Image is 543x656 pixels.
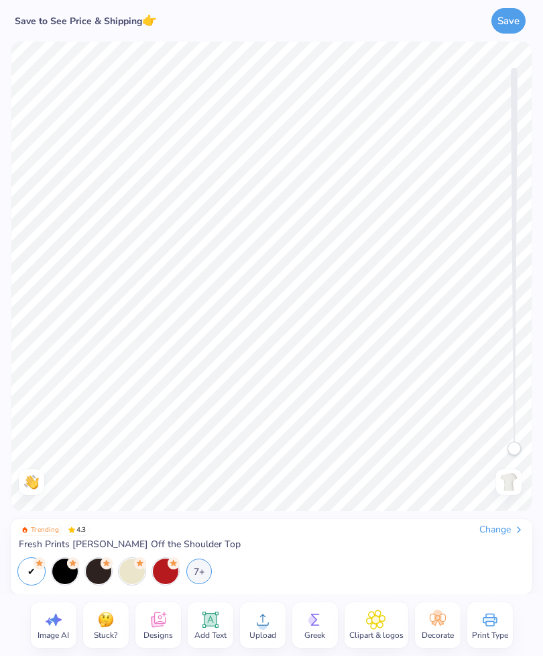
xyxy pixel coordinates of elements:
[142,12,157,28] span: 👉
[186,559,212,584] div: 7+
[498,471,520,493] img: Back
[19,524,62,536] button: Badge Button
[64,524,90,536] span: 4.3
[31,526,59,533] span: Trending
[194,630,227,641] span: Add Text
[491,8,526,34] button: Save
[11,12,161,30] div: Save to See Price & Shipping
[96,610,116,630] img: Stuck?
[479,524,524,536] div: Change
[422,630,454,641] span: Decorate
[349,630,404,641] span: Clipart & logos
[38,630,69,641] span: Image AI
[507,442,521,455] div: Accessibility label
[21,526,28,533] img: Trending sort
[143,630,173,641] span: Designs
[249,630,276,641] span: Upload
[94,630,117,641] span: Stuck?
[19,538,241,551] span: Fresh Prints [PERSON_NAME] Off the Shoulder Top
[304,630,325,641] span: Greek
[472,630,508,641] span: Print Type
